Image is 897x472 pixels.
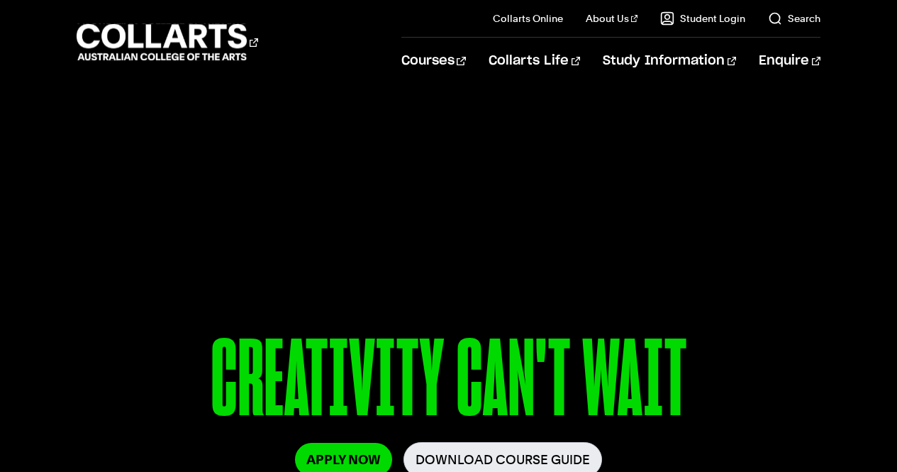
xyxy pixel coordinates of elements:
[768,11,820,26] a: Search
[759,38,820,84] a: Enquire
[401,38,466,84] a: Courses
[603,38,736,84] a: Study Information
[660,11,745,26] a: Student Login
[77,325,821,442] p: CREATIVITY CAN'T WAIT
[77,22,258,62] div: Go to homepage
[586,11,638,26] a: About Us
[489,38,580,84] a: Collarts Life
[493,11,563,26] a: Collarts Online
